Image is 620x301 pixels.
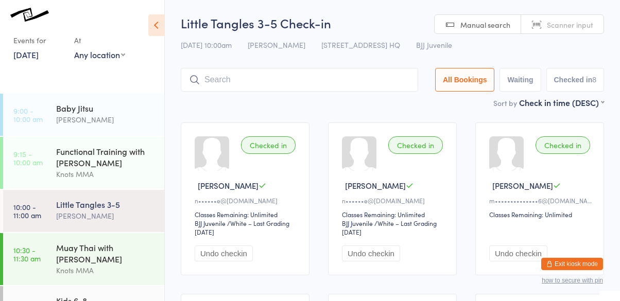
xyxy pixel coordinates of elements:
span: [PERSON_NAME] [198,180,259,191]
div: Knots MMA [56,168,156,180]
time: 9:00 - 10:00 am [13,107,43,123]
button: Exit kiosk mode [541,258,603,270]
div: [PERSON_NAME] [56,210,156,222]
a: 9:15 -10:00 amFunctional Training with [PERSON_NAME]Knots MMA [3,137,164,189]
button: how to secure with pin [542,277,603,284]
div: BJJ Juvenile [342,219,373,227]
div: [PERSON_NAME] [56,114,156,126]
div: Knots MMA [56,264,156,276]
span: [PERSON_NAME] [345,180,406,191]
button: Undo checkin [195,245,253,261]
button: Checked in8 [546,68,605,92]
div: n••••••e@[DOMAIN_NAME] [342,196,446,205]
div: Classes Remaining: Unlimited [195,210,299,219]
div: n••••••e@[DOMAIN_NAME] [195,196,299,205]
div: Checked in [536,136,590,154]
span: [STREET_ADDRESS] HQ [321,40,400,50]
span: BJJ Juvenile [416,40,452,50]
time: 9:15 - 10:00 am [13,150,43,166]
div: Any location [74,49,125,60]
a: 10:00 -11:00 amLittle Tangles 3-5[PERSON_NAME] [3,190,164,232]
button: All Bookings [435,68,495,92]
div: At [74,32,125,49]
div: Little Tangles 3-5 [56,199,156,210]
span: Scanner input [547,20,593,30]
div: m••••••••••••••6@[DOMAIN_NAME] [489,196,593,205]
label: Sort by [493,98,517,108]
span: [PERSON_NAME] [492,180,553,191]
time: 10:30 - 11:30 am [13,246,41,262]
a: 10:30 -11:30 amMuay Thai with [PERSON_NAME]Knots MMA [3,233,164,285]
div: Muay Thai with [PERSON_NAME] [56,242,156,264]
div: Check in time (DESC) [519,97,604,108]
div: Checked in [388,136,443,154]
div: 8 [592,76,596,84]
div: Events for [13,32,64,49]
span: [PERSON_NAME] [248,40,305,50]
input: Search [181,68,418,92]
div: Checked in [241,136,296,154]
h2: Little Tangles 3-5 Check-in [181,14,604,31]
div: BJJ Juvenile [195,219,226,227]
a: 9:00 -10:00 amBaby Jitsu[PERSON_NAME] [3,94,164,136]
button: Undo checkin [342,245,400,261]
button: Waiting [500,68,541,92]
span: Manual search [460,20,510,30]
div: Classes Remaining: Unlimited [342,210,446,219]
div: Classes Remaining: Unlimited [489,210,593,219]
time: 10:00 - 11:00 am [13,203,41,219]
div: Baby Jitsu [56,102,156,114]
span: [DATE] 10:00am [181,40,232,50]
button: Undo checkin [489,245,547,261]
a: [DATE] [13,49,39,60]
img: Knots Jiu-Jitsu [10,8,49,22]
div: Functional Training with [PERSON_NAME] [56,146,156,168]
